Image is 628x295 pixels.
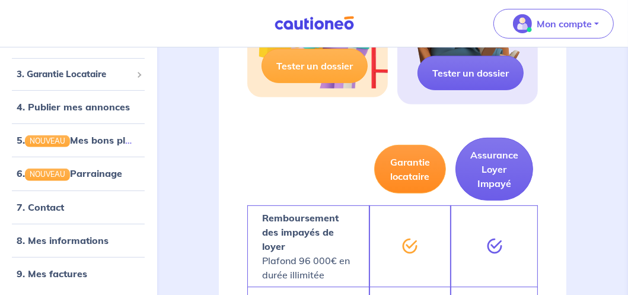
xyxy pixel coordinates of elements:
[262,212,339,252] strong: Remboursement des impayés de loyer
[5,228,152,252] div: 8. Mes informations
[513,14,532,33] img: illu_account_valid_menu.svg
[374,145,446,194] button: Garantie locataire
[17,101,130,113] a: 4. Publier mes annonces
[455,138,533,201] button: Assurance Loyer Impayé
[262,211,355,282] p: Plafond 96 000€ en durée illimitée
[493,9,614,39] button: illu_account_valid_menu.svgMon compte
[5,95,152,119] div: 4. Publier mes annonces
[270,16,359,31] img: Cautioneo
[5,62,152,85] div: 3. Garantie Locataire
[537,17,592,31] p: Mon compte
[262,49,368,83] a: Tester un dossier
[17,167,122,179] a: 6.NOUVEAUParrainage
[5,128,152,152] div: 5.NOUVEAUMes bons plans
[417,56,524,90] a: Tester un dossier
[5,261,152,285] div: 9. Mes factures
[17,234,109,246] a: 8. Mes informations
[17,267,87,279] a: 9. Mes factures
[5,195,152,218] div: 7. Contact
[17,134,142,146] a: 5.NOUVEAUMes bons plans
[17,67,132,81] span: 3. Garantie Locataire
[17,201,64,212] a: 7. Contact
[5,161,152,185] div: 6.NOUVEAUParrainage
